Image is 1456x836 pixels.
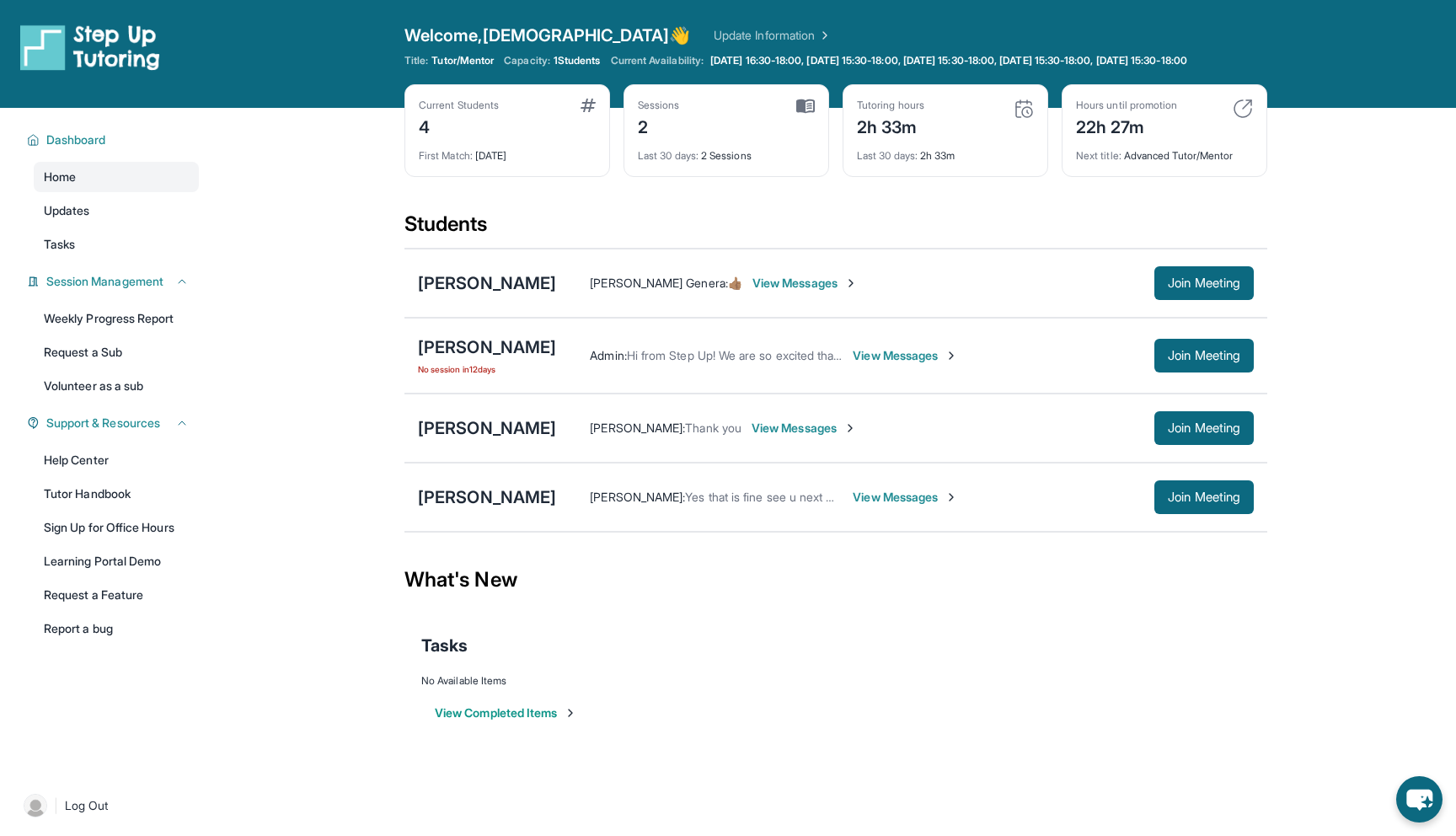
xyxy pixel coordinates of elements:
a: Request a Sub [34,337,199,367]
div: Students [404,211,1267,248]
span: Join Meeting [1168,492,1240,502]
a: Learning Portal Demo [34,546,199,576]
span: Title: [404,54,428,67]
span: View Messages [752,275,858,292]
div: Hours until promotion [1076,99,1177,112]
div: 4 [419,112,499,139]
a: Sign Up for Office Hours [34,512,199,543]
div: 22h 27m [1076,112,1177,139]
img: card [581,99,596,112]
div: [PERSON_NAME] [418,271,556,295]
div: Current Students [419,99,499,112]
span: Tasks [44,236,75,253]
span: Home [44,169,76,185]
button: chat-button [1396,776,1443,823]
img: card [796,99,815,114]
button: Join Meeting [1154,339,1254,372]
div: Advanced Tutor/Mentor [1076,139,1253,163]
a: [DATE] 16:30-18:00, [DATE] 15:30-18:00, [DATE] 15:30-18:00, [DATE] 15:30-18:00, [DATE] 15:30-18:00 [707,54,1191,67]
div: [PERSON_NAME] [418,416,556,440]
span: Tutor/Mentor [431,54,494,67]
a: Help Center [34,445,199,475]
span: Last 30 days : [857,149,918,162]
a: Tutor Handbook [34,479,199,509]
span: 1 Students [554,54,601,67]
a: Report a bug [34,614,199,644]
div: 2h 33m [857,139,1034,163]
span: Current Availability: [611,54,704,67]
span: Welcome, [DEMOGRAPHIC_DATA] 👋 [404,24,690,47]
a: Home [34,162,199,192]
span: | [54,796,58,816]
a: Updates [34,196,199,226]
div: 2h 33m [857,112,924,139]
div: 2 Sessions [638,139,815,163]
span: Session Management [46,273,163,290]
img: card [1233,99,1253,119]
span: Dashboard [46,131,106,148]
span: First Match : [419,149,473,162]
img: Chevron-Right [945,349,958,362]
img: logo [20,24,160,71]
button: Dashboard [40,131,189,148]
img: Chevron-Right [945,490,958,504]
img: Chevron Right [815,27,832,44]
button: Support & Resources [40,415,189,431]
div: [PERSON_NAME] [418,485,556,509]
span: Support & Resources [46,415,160,431]
span: [PERSON_NAME] Genera : [590,276,727,290]
div: [DATE] [419,139,596,163]
span: [DATE] 16:30-18:00, [DATE] 15:30-18:00, [DATE] 15:30-18:00, [DATE] 15:30-18:00, [DATE] 15:30-18:00 [710,54,1187,67]
button: Session Management [40,273,189,290]
span: Updates [44,202,90,219]
span: [PERSON_NAME] : [590,421,685,435]
img: card [1014,99,1034,119]
span: View Messages [752,420,857,437]
button: Join Meeting [1154,480,1254,514]
span: Tasks [421,634,468,657]
button: Join Meeting [1154,411,1254,445]
a: Request a Feature [34,580,199,610]
img: Chevron-Right [843,421,857,435]
span: Admin : [590,348,626,362]
div: Tutoring hours [857,99,924,112]
a: Update Information [714,27,832,44]
a: Tasks [34,229,199,260]
div: Sessions [638,99,680,112]
a: Volunteer as a sub [34,371,199,401]
span: Join Meeting [1168,351,1240,361]
a: |Log Out [17,787,199,824]
span: No session in 12 days [418,362,556,376]
span: View Messages [853,489,958,506]
button: Join Meeting [1154,266,1254,300]
span: 👍🏽 [728,276,742,290]
div: 2 [638,112,680,139]
span: Last 30 days : [638,149,699,162]
div: What's New [404,543,1267,617]
span: Log Out [65,797,109,814]
a: Weekly Progress Report [34,303,199,334]
div: No Available Items [421,674,1250,688]
span: Thank you [685,421,741,435]
span: Join Meeting [1168,278,1240,288]
span: Capacity: [504,54,550,67]
span: Next title : [1076,149,1121,162]
button: View Completed Items [435,705,577,721]
span: Yes that is fine see u next week thank u [685,490,897,504]
img: user-img [24,794,47,817]
span: [PERSON_NAME] : [590,490,685,504]
span: View Messages [853,347,958,364]
img: Chevron-Right [844,276,858,290]
span: Join Meeting [1168,423,1240,433]
div: [PERSON_NAME] [418,335,556,359]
